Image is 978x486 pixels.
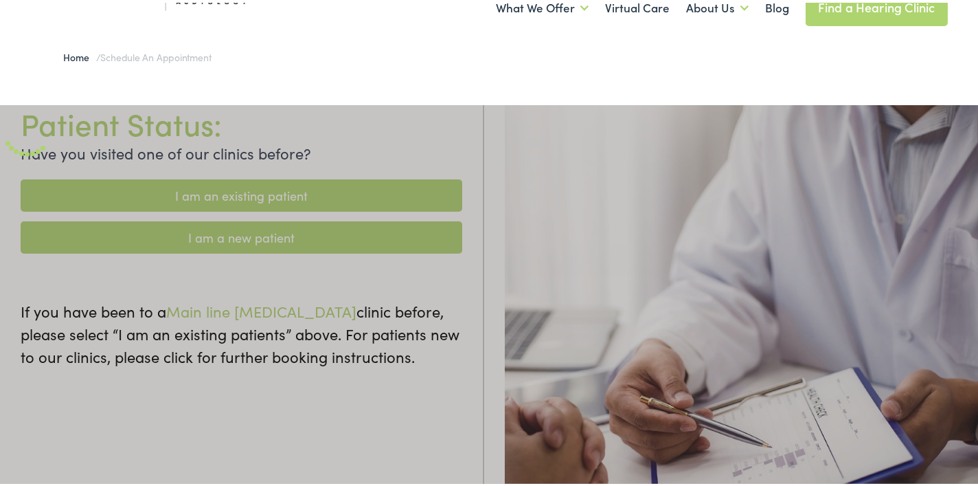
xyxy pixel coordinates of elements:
[64,47,212,61] span: /
[100,47,211,61] span: Schedule an Appointment
[64,47,96,61] a: Home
